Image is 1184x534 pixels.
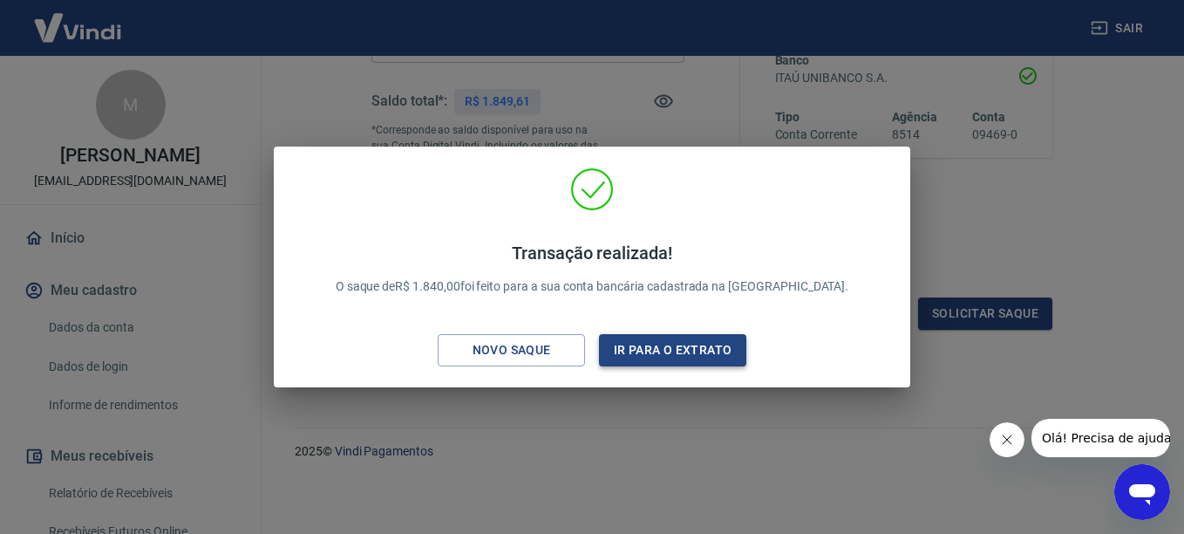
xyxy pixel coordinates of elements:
p: O saque de R$ 1.840,00 foi feito para a sua conta bancária cadastrada na [GEOGRAPHIC_DATA]. [336,243,849,296]
h4: Transação realizada! [336,243,849,264]
span: Olá! Precisa de ajuda? [10,12,146,26]
div: Novo saque [452,339,572,361]
button: Novo saque [438,334,585,366]
button: Ir para o extrato [599,334,746,366]
iframe: Botão para abrir a janela de mensagens [1114,464,1170,520]
iframe: Mensagem da empresa [1031,419,1170,457]
iframe: Fechar mensagem [990,422,1024,457]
